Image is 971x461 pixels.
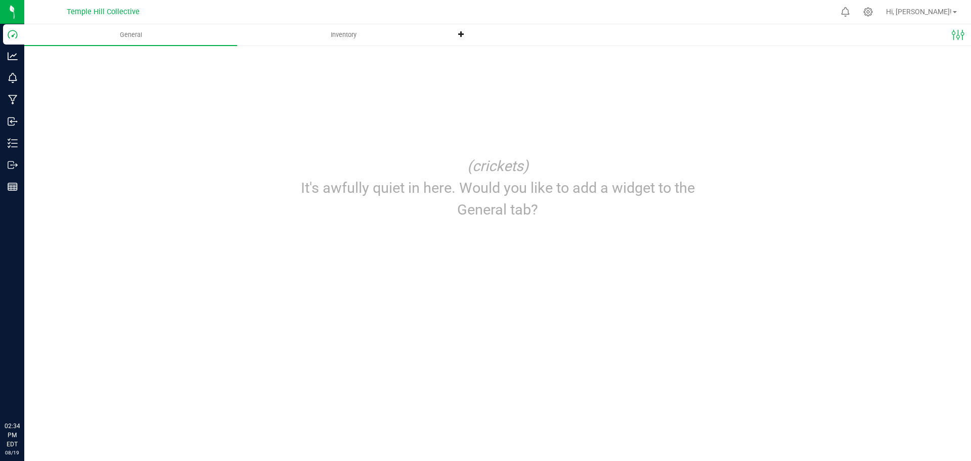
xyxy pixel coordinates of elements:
[67,8,140,16] span: Temple Hill Collective
[237,24,450,46] a: Inventory
[8,51,18,61] inline-svg: Analytics
[280,177,715,221] p: It's awfully quiet in here. Would you like to add a widget to the General tab?
[8,29,18,39] inline-svg: Dashboard
[467,157,528,175] i: (crickets)
[8,160,18,170] inline-svg: Outbound
[8,73,18,83] inline-svg: Monitoring
[24,24,237,46] a: General
[8,182,18,192] inline-svg: Reports
[450,24,473,46] li: New tab
[317,30,370,39] span: Inventory
[8,138,18,148] inline-svg: Inventory
[5,422,20,449] p: 02:34 PM EDT
[886,8,952,16] span: Hi, [PERSON_NAME]!
[5,449,20,456] p: 08/19
[106,30,156,39] span: General
[8,95,18,105] inline-svg: Manufacturing
[862,7,874,17] div: Manage settings
[8,116,18,127] inline-svg: Inbound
